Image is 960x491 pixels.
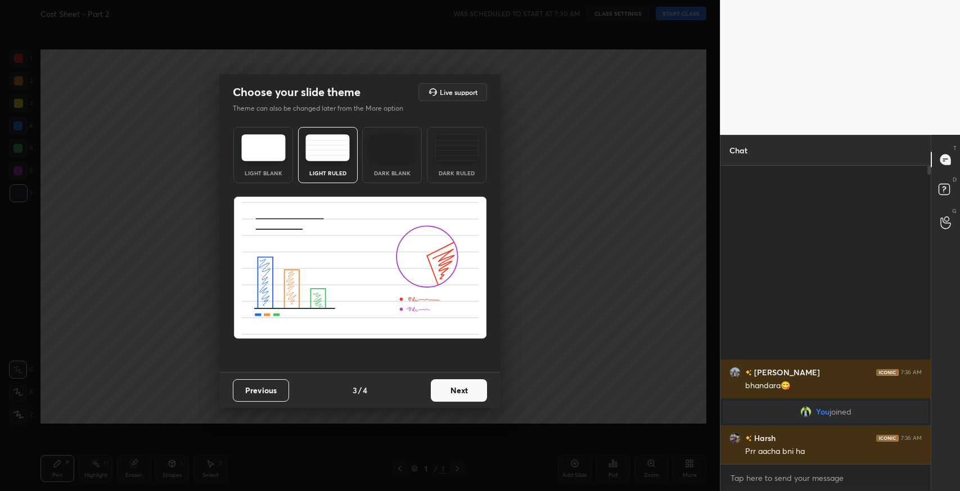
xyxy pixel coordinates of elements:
[358,384,362,396] h4: /
[440,89,477,96] h5: Live support
[876,369,899,376] img: iconic-dark.1390631f.png
[800,406,812,417] img: fcc3dd17a7d24364a6f5f049f7d33ac3.jpg
[752,366,820,378] h6: [PERSON_NAME]
[745,380,922,392] div: bhandara😋
[729,433,741,444] img: 1b35794731b84562a3a543853852d57b.jpg
[369,170,414,176] div: Dark Blank
[370,134,414,161] img: darkTheme.f0cc69e5.svg
[233,85,360,99] h2: Choose your slide theme
[816,407,830,416] span: You
[233,197,487,339] img: lightRuledThemeBanner.591256ff.svg
[241,170,286,176] div: Light Blank
[241,134,286,161] img: lightTheme.e5ed3b09.svg
[830,407,851,416] span: joined
[745,446,922,457] div: Prr aacha bni ha
[305,134,350,161] img: lightRuledTheme.5fabf969.svg
[729,367,741,378] img: 0f1d52dde36a4825bf6c1738336bfce7.jpg
[305,170,350,176] div: Light Ruled
[431,379,487,402] button: Next
[901,435,922,442] div: 7:36 AM
[953,175,957,184] p: D
[720,360,931,464] div: grid
[434,170,479,176] div: Dark Ruled
[876,435,899,442] img: iconic-dark.1390631f.png
[233,379,289,402] button: Previous
[752,432,776,444] h6: Harsh
[745,435,752,442] img: no-rating-badge.077c3623.svg
[353,384,357,396] h4: 3
[233,103,415,113] p: Theme can also be changed later from the More option
[435,134,479,161] img: darkRuledTheme.de295e13.svg
[745,370,752,376] img: no-rating-badge.077c3623.svg
[952,207,957,215] p: G
[953,144,957,152] p: T
[363,384,367,396] h4: 4
[901,369,922,376] div: 7:36 AM
[720,135,756,165] p: Chat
